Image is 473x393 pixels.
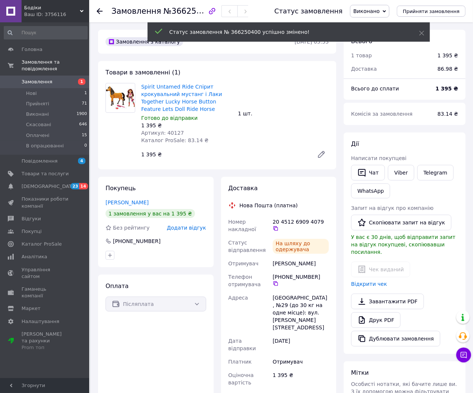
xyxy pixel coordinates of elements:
[229,295,248,301] span: Адреса
[24,4,80,11] span: Бодіки
[22,286,69,299] span: Гаманець компанії
[351,165,385,180] button: Чат
[26,121,51,128] span: Скасовані
[22,305,41,312] span: Маркет
[78,158,85,164] span: 4
[106,199,149,205] a: [PERSON_NAME]
[22,46,42,53] span: Головна
[351,312,401,328] a: Друк PDF
[273,273,329,287] div: [PHONE_NUMBER]
[169,28,401,36] div: Статус замовлення № 366250400 успішно змінено!
[22,344,69,351] div: Prom топ
[4,26,88,39] input: Пошук
[351,86,399,92] span: Всього до сплати
[235,108,332,119] div: 1 шт.
[111,7,161,16] span: Замовлення
[26,100,49,107] span: Прийняті
[22,59,89,72] span: Замовлення та повідомлення
[271,355,330,368] div: Отримувач
[271,334,330,355] div: [DATE]
[22,331,69,351] span: [PERSON_NAME] та рахунки
[26,111,49,118] span: Виконані
[274,7,343,15] div: Статус замовлення
[271,257,330,270] div: [PERSON_NAME]
[141,130,184,136] span: Артикул: 40127
[79,183,88,189] span: 14
[271,291,330,334] div: [GEOGRAPHIC_DATA], №29 (до 30 кг на одне місце): вул. [PERSON_NAME][STREET_ADDRESS]
[351,183,390,198] a: WhatsApp
[435,86,458,92] b: 1 395 ₴
[388,165,414,180] a: Viber
[403,9,460,14] span: Прийняти замовлення
[71,183,79,189] span: 23
[106,37,183,46] div: Замовлення з каталогу
[351,66,377,72] span: Доставка
[26,132,49,139] span: Оплачені
[351,140,359,147] span: Дії
[82,132,87,139] span: 15
[22,170,69,177] span: Товари та послуги
[84,143,87,149] span: 0
[84,90,87,97] span: 1
[22,241,62,247] span: Каталог ProSale
[456,348,471,362] button: Чат з покупцем
[273,218,329,231] div: 20 4512 6909 4079
[138,149,311,160] div: 1 395 ₴
[229,274,261,287] span: Телефон отримувача
[238,202,300,209] div: Нова Пошта (платна)
[351,52,372,58] span: 1 товар
[351,205,434,211] span: Запит на відгук про компанію
[106,282,129,290] span: Оплата
[417,165,454,180] a: Telegram
[22,215,41,222] span: Відгуки
[438,111,458,117] span: 83.14 ₴
[22,253,47,260] span: Аналітика
[351,111,413,117] span: Комісія за замовлення
[22,228,42,235] span: Покупці
[77,111,87,118] span: 1900
[26,143,64,149] span: В опрацюванні
[167,225,206,231] span: Додати відгук
[353,8,380,14] span: Виконано
[351,331,440,346] button: Дублювати замовлення
[351,281,387,287] a: Відкрити чек
[229,261,259,266] span: Отримувач
[163,6,216,16] span: №366250400
[97,7,103,15] div: Повернутися назад
[397,6,466,17] button: Прийняти замовлення
[433,61,463,77] div: 86.98 ₴
[438,52,458,59] div: 1 395 ₴
[351,369,369,376] span: Мітки
[314,147,329,162] a: Редагувати
[113,225,150,231] span: Без рейтингу
[229,185,258,192] span: Доставка
[351,215,451,230] button: Скопіювати запит на відгук
[273,239,329,254] div: На шляху до одержувача
[22,318,59,325] span: Налаштування
[229,219,256,232] span: Номер накладної
[141,137,208,143] span: Каталог ProSale: 83.14 ₴
[229,338,256,351] span: Дата відправки
[106,185,136,192] span: Покупець
[351,234,456,255] span: У вас є 30 днів, щоб відправити запит на відгук покупцеві, скопіювавши посилання.
[141,115,198,121] span: Готово до відправки
[24,11,89,18] div: Ваш ID: 3756116
[229,240,266,253] span: Статус відправлення
[106,86,135,109] img: Spirit Untamed Ride Спірит крокувальний мустанг і Лаки Together Lucky Horse Button Feature Lets D...
[141,84,222,112] a: Spirit Untamed Ride Спірит крокувальний мустанг і Лаки Together Lucky Horse Button Feature Lets D...
[351,294,424,309] a: Завантажити PDF
[22,158,58,164] span: Повідомлення
[106,209,195,218] div: 1 замовлення у вас на 1 395 ₴
[26,90,37,97] span: Нові
[229,359,252,365] span: Платник
[271,368,330,389] div: 1 395 ₴
[351,155,406,161] span: Написати покупцеві
[141,122,232,129] div: 1 395 ₴
[79,121,87,128] span: 646
[112,237,161,245] div: [PHONE_NUMBER]
[82,100,87,107] span: 71
[229,372,254,386] span: Оціночна вартість
[106,69,181,76] span: Товари в замовленні (1)
[22,196,69,209] span: Показники роботи компанії
[22,266,69,280] span: Управління сайтом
